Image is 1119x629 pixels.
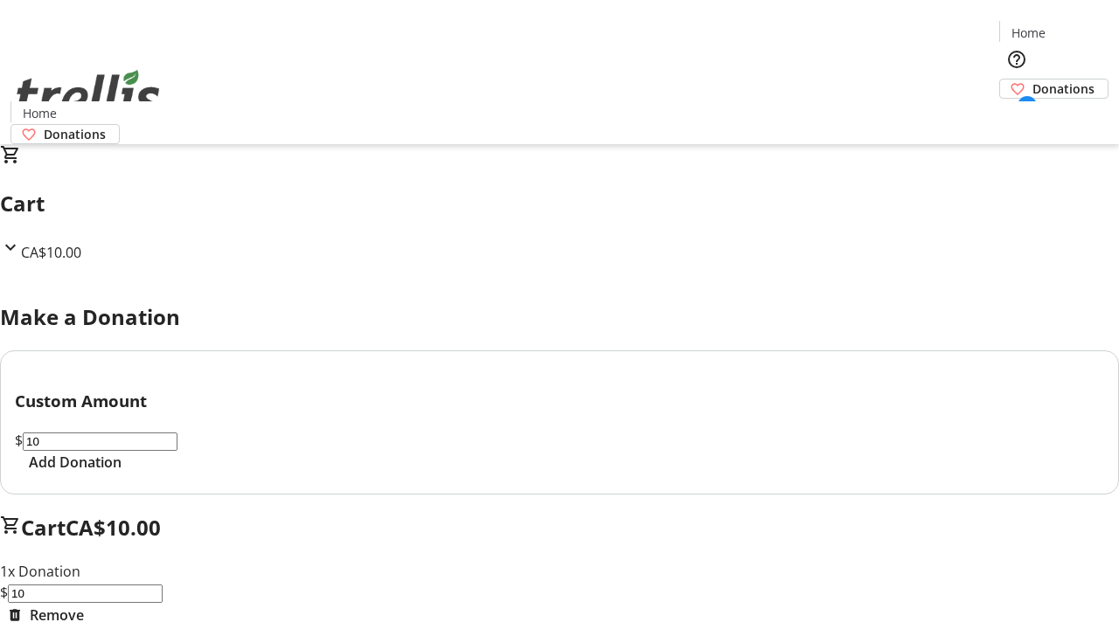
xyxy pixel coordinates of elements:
span: Home [1011,24,1046,42]
span: Remove [30,605,84,626]
img: Orient E2E Organization zk00dQfJK4's Logo [10,51,166,138]
span: CA$10.00 [21,243,81,262]
button: Add Donation [15,452,136,473]
a: Donations [10,124,120,144]
a: Home [1000,24,1056,42]
h3: Custom Amount [15,389,1104,413]
a: Donations [999,79,1109,99]
span: Home [23,104,57,122]
span: CA$10.00 [66,513,161,542]
span: Donations [1032,79,1095,98]
a: Home [11,104,67,122]
button: Help [999,42,1034,77]
input: Donation Amount [23,432,177,451]
span: $ [15,431,23,450]
span: Donations [44,125,106,143]
span: Add Donation [29,452,122,473]
input: Donation Amount [8,584,163,603]
button: Cart [999,99,1034,134]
